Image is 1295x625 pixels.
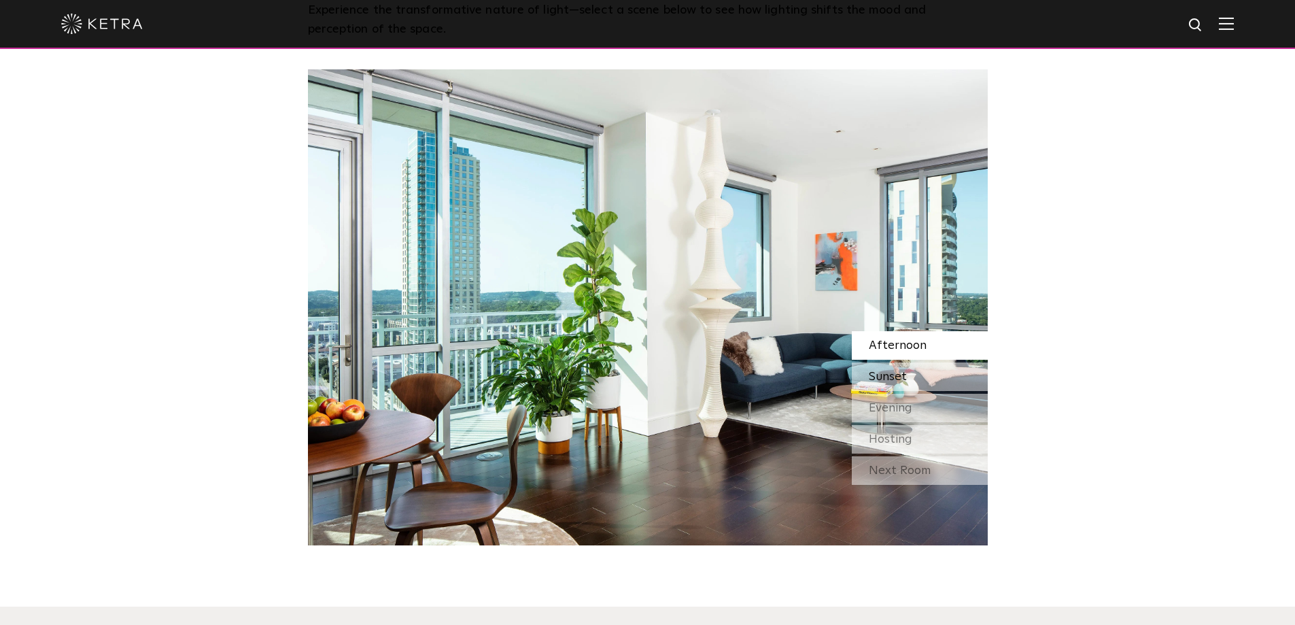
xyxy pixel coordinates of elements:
[1219,17,1234,30] img: Hamburger%20Nav.svg
[869,402,912,414] span: Evening
[869,339,927,352] span: Afternoon
[1188,17,1205,34] img: search icon
[308,69,988,545] img: SS_HBD_LivingRoom_Desktop_01
[852,456,988,485] div: Next Room
[61,14,143,34] img: ketra-logo-2019-white
[869,371,907,383] span: Sunset
[869,433,912,445] span: Hosting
